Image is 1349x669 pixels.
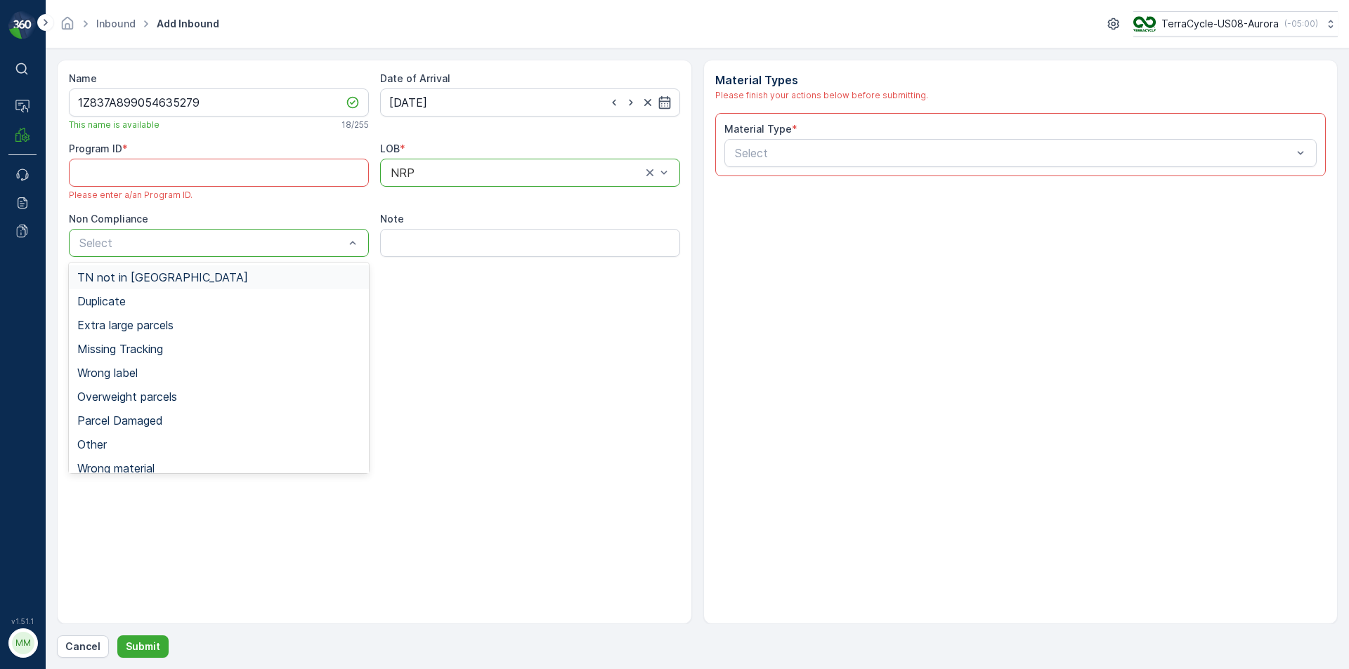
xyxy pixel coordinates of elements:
[69,213,148,225] label: Non Compliance
[724,123,792,135] label: Material Type
[77,295,126,307] span: Duplicate
[69,72,97,84] label: Name
[77,438,107,451] span: Other
[715,72,1327,88] p: Material Types
[8,11,37,39] img: logo
[77,462,155,475] span: Wrong material
[117,635,169,658] button: Submit
[77,319,174,331] span: Extra large parcels
[380,143,400,154] label: LOB
[380,88,680,117] input: dd/mm/yyyy
[380,213,404,225] label: Note
[77,414,163,427] span: Parcel Damaged
[715,88,1327,102] div: Please finish your actions below before submitting.
[8,617,37,625] span: v 1.51.1
[65,640,100,654] p: Cancel
[57,635,109,658] button: Cancel
[1161,17,1279,31] p: TerraCycle-US08-Aurora
[12,632,34,654] div: MM
[69,119,159,131] span: This name is available
[341,119,369,131] p: 18 / 255
[735,145,1293,161] p: Select
[380,72,450,84] label: Date of Arrival
[8,628,37,658] button: MM
[79,234,344,251] p: Select
[77,343,163,355] span: Missing Tracking
[154,17,222,31] span: Add Inbound
[126,640,160,654] p: Submit
[69,190,193,201] span: Please enter a/an Program ID.
[1284,18,1318,29] p: ( -05:00 )
[96,18,136,29] a: Inbound
[1133,11,1338,37] button: TerraCycle-US08-Aurora(-05:00)
[69,143,122,154] label: Program ID
[60,21,75,33] a: Homepage
[77,366,138,379] span: Wrong label
[1133,16,1156,32] img: image_ci7OI47.png
[77,390,177,403] span: Overweight parcels
[77,271,248,284] span: TN not in [GEOGRAPHIC_DATA]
